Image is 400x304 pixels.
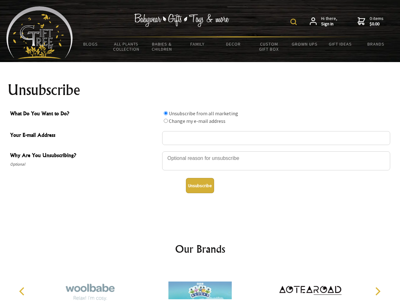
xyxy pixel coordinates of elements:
[134,14,229,27] img: Babywear - Gifts - Toys & more
[10,110,159,119] span: What Do You Want to Do?
[164,111,168,115] input: What Do You Want to Do?
[73,37,109,51] a: BLOGS
[251,37,287,56] a: Custom Gift Box
[164,119,168,123] input: What Do You Want to Do?
[13,241,388,256] h2: Our Brands
[10,161,159,168] span: Optional
[144,37,180,56] a: Babies & Children
[186,178,214,193] button: Unsubscribe
[10,131,159,140] span: Your E-mail Address
[290,19,297,25] img: product search
[321,16,337,27] span: Hi there,
[310,16,337,27] a: Hi there,Sign in
[215,37,251,51] a: Decor
[162,151,390,170] textarea: Why Are You Unsubscribing?
[10,151,159,161] span: Why Are You Unsubscribing?
[370,21,384,27] strong: $0.00
[180,37,216,51] a: Family
[358,16,384,27] a: 0 items$0.00
[6,6,73,59] img: Babyware - Gifts - Toys and more...
[371,284,384,298] button: Next
[370,16,384,27] span: 0 items
[169,118,225,124] label: Change my e-mail address
[162,131,390,145] input: Your E-mail Address
[287,37,322,51] a: Grown Ups
[358,37,394,51] a: Brands
[109,37,144,56] a: All Plants Collection
[321,21,337,27] strong: Sign in
[16,284,30,298] button: Previous
[8,82,393,98] h1: Unsubscribe
[322,37,358,51] a: Gift Ideas
[169,110,238,117] label: Unsubscribe from all marketing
